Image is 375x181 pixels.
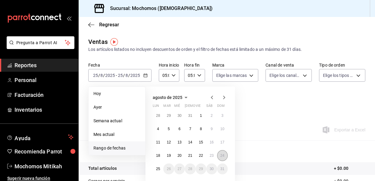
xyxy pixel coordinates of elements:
button: 18 de agosto de 2025 [153,150,163,161]
abbr: 1 de agosto de 2025 [200,114,202,118]
abbr: miércoles [174,104,180,110]
label: Fecha [88,63,152,67]
button: Pregunta a Parrot AI [7,36,74,49]
span: / [98,73,100,78]
span: Rango de fechas [93,145,140,151]
abbr: 6 de agosto de 2025 [178,127,181,131]
span: Elige los canales de venta [269,72,301,78]
abbr: 27 de agosto de 2025 [178,167,181,171]
span: Elige los tipos de orden [323,72,354,78]
label: Tipo de orden [319,63,365,67]
button: 24 de agosto de 2025 [217,150,228,161]
abbr: 13 de agosto de 2025 [178,140,181,144]
abbr: 26 de agosto de 2025 [167,167,171,171]
abbr: 29 de agosto de 2025 [199,167,203,171]
abbr: 9 de agosto de 2025 [210,127,213,131]
button: 29 de agosto de 2025 [196,163,206,174]
button: 26 de agosto de 2025 [163,163,174,174]
a: Pregunta a Parrot AI [4,44,74,50]
abbr: 15 de agosto de 2025 [199,140,203,144]
input: ---- [105,73,115,78]
abbr: 3 de agosto de 2025 [221,114,223,118]
abbr: 30 de agosto de 2025 [210,167,214,171]
abbr: 4 de agosto de 2025 [157,127,159,131]
button: 11 de agosto de 2025 [153,137,163,148]
button: open_drawer_menu [67,16,71,21]
button: 1 de agosto de 2025 [196,110,206,121]
abbr: lunes [153,104,159,110]
button: 30 de julio de 2025 [174,110,185,121]
input: -- [125,73,128,78]
abbr: 24 de agosto de 2025 [220,153,224,158]
button: 19 de agosto de 2025 [163,150,174,161]
button: 30 de agosto de 2025 [206,163,217,174]
abbr: 30 de julio de 2025 [178,114,181,118]
abbr: 7 de agosto de 2025 [189,127,191,131]
button: 12 de agosto de 2025 [163,137,174,148]
span: Elige las marcas [216,72,247,78]
div: Los artículos listados no incluyen descuentos de orden y el filtro de fechas está limitado a un m... [88,46,365,53]
button: 31 de julio de 2025 [185,110,195,121]
abbr: 31 de agosto de 2025 [220,167,224,171]
span: Inventarios [15,106,73,114]
button: 29 de julio de 2025 [163,110,174,121]
abbr: 21 de agosto de 2025 [188,153,192,158]
input: -- [100,73,103,78]
button: 6 de agosto de 2025 [174,123,185,134]
button: 15 de agosto de 2025 [196,137,206,148]
button: 9 de agosto de 2025 [206,123,217,134]
abbr: domingo [217,104,225,110]
abbr: jueves [185,104,220,110]
label: Marca [212,63,259,67]
abbr: 12 de agosto de 2025 [167,140,171,144]
span: Pregunta a Parrot AI [16,40,65,46]
p: Total artículos [88,165,117,172]
button: 23 de agosto de 2025 [206,150,217,161]
button: 5 de agosto de 2025 [163,123,174,134]
abbr: sábado [206,104,213,110]
span: / [103,73,105,78]
span: - [116,73,117,78]
abbr: 28 de agosto de 2025 [188,167,192,171]
span: / [123,73,125,78]
button: 21 de agosto de 2025 [185,150,195,161]
img: Tooltip marker [110,38,118,46]
abbr: 11 de agosto de 2025 [156,140,160,144]
button: 31 de agosto de 2025 [217,163,228,174]
input: -- [118,73,123,78]
button: agosto de 2025 [153,94,190,101]
abbr: 10 de agosto de 2025 [220,127,224,131]
abbr: 17 de agosto de 2025 [220,140,224,144]
abbr: martes [163,104,171,110]
abbr: 5 de agosto de 2025 [168,127,170,131]
button: 10 de agosto de 2025 [217,123,228,134]
abbr: viernes [196,104,201,110]
abbr: 14 de agosto de 2025 [188,140,192,144]
span: Recomienda Parrot [15,147,73,156]
div: Ventas [88,37,108,46]
label: Canal de venta [266,63,312,67]
span: Facturación [15,91,73,99]
span: Mochomos Mitikah [15,162,73,170]
abbr: 2 de agosto de 2025 [210,114,213,118]
button: 8 de agosto de 2025 [196,123,206,134]
abbr: 29 de julio de 2025 [167,114,171,118]
h3: Sucursal: Mochomos ([DEMOGRAPHIC_DATA]) [105,5,213,12]
abbr: 20 de agosto de 2025 [178,153,181,158]
button: 16 de agosto de 2025 [206,137,217,148]
input: -- [93,73,98,78]
abbr: 8 de agosto de 2025 [200,127,202,131]
span: Semana actual [93,118,140,124]
button: 28 de agosto de 2025 [185,163,195,174]
label: Hora inicio [159,63,179,67]
button: 17 de agosto de 2025 [217,137,228,148]
button: 20 de agosto de 2025 [174,150,185,161]
span: agosto de 2025 [153,95,182,100]
span: Hoy [93,90,140,97]
span: Reportes [15,61,73,69]
abbr: 31 de julio de 2025 [188,114,192,118]
span: Regresar [99,22,119,28]
button: 25 de agosto de 2025 [153,163,163,174]
label: Hora fin [184,63,205,67]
